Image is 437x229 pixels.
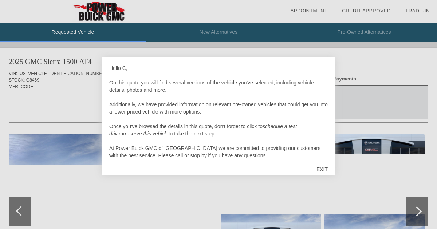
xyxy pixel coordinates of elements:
a: Appointment [290,8,327,13]
div: Hello C, On this quote you will find several versions of the vehicle you've selected, including v... [109,64,328,159]
div: EXIT [309,158,335,180]
a: Trade-In [405,8,430,13]
a: Credit Approved [342,8,391,13]
em: reserve this vehicle [125,131,169,137]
